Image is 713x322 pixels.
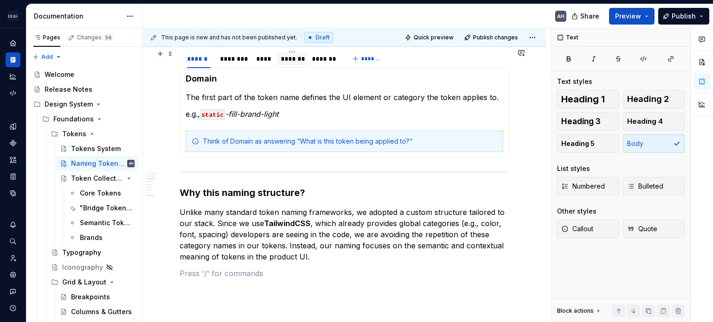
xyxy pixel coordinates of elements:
[6,186,20,201] a: Data sources
[414,34,454,41] span: Quick preview
[186,108,503,120] p: e.g.,
[80,203,133,213] div: "Bridge Tokens"
[77,34,113,41] div: Changes
[557,177,619,196] button: Numbered
[557,134,619,153] button: Heading 5
[80,233,103,242] div: Brands
[623,90,685,108] button: Heading 2
[6,36,20,51] div: Home
[567,8,605,25] button: Share
[7,11,19,22] img: 572984b3-56a8-419d-98bc-7b186c70b928.png
[65,215,138,230] a: Semantic Tokens
[557,307,594,315] div: Block actions
[623,112,685,131] button: Heading 4
[56,304,138,319] a: Columns & Gutters
[473,34,518,41] span: Publish changes
[62,248,101,257] div: Typography
[6,251,20,265] div: Invite team
[62,263,103,272] div: Iconography
[62,278,106,287] div: Grid & Layout
[65,201,138,215] a: "Bridge Tokens"
[53,114,94,124] div: Foundations
[561,117,601,126] span: Heading 3
[104,34,113,41] span: 56
[65,230,138,245] a: Brands
[45,85,92,94] div: Release Notes
[557,112,619,131] button: Heading 3
[6,69,20,84] a: Analytics
[264,219,311,228] strong: TailwindCSS
[39,112,138,126] div: Foundations
[71,292,110,302] div: Breakpoints
[557,207,596,216] div: Other styles
[6,217,20,232] button: Notifications
[47,126,138,141] div: Tokens
[557,304,602,317] div: Block actions
[316,34,330,41] span: Draft
[6,86,20,101] a: Code automation
[71,144,121,153] div: Tokens System
[56,141,138,156] a: Tokens System
[33,34,60,41] div: Pages
[561,224,593,234] span: Callout
[6,152,20,167] a: Assets
[41,53,53,61] span: Add
[45,70,74,79] div: Welcome
[30,82,138,97] a: Release Notes
[580,12,599,21] span: Share
[561,95,605,104] span: Heading 1
[623,177,685,196] button: Bulleted
[200,109,225,120] code: static
[6,169,20,184] a: Storybook stories
[71,174,123,183] div: Token Collections
[6,136,20,151] a: Components
[561,182,605,191] span: Numbered
[461,31,522,44] button: Publish changes
[627,95,669,104] span: Heading 2
[561,139,595,148] span: Heading 5
[180,186,509,199] h3: Why this naming structure?
[56,156,138,171] a: Naming Tokens: Our FrameworkAH
[557,90,619,108] button: Heading 1
[6,234,20,249] button: Search ⌘K
[402,31,458,44] button: Quick preview
[30,97,138,112] div: Design System
[623,220,685,238] button: Quote
[34,12,122,21] div: Documentation
[71,307,132,316] div: Columns & Gutters
[225,109,279,119] em: -fill-brand-light
[62,129,86,139] div: Tokens
[557,77,592,86] div: Text styles
[80,218,133,227] div: Semantic Tokens
[203,137,497,146] div: Think of Domain as answering “What is this token being applied to?“
[6,267,20,282] a: Settings
[557,164,590,173] div: List styles
[672,12,696,21] span: Publish
[627,182,663,191] span: Bulleted
[6,52,20,67] a: Documentation
[658,8,709,25] button: Publish
[65,186,138,201] a: Core Tokens
[186,92,503,103] p: The first part of the token name defines the UI element or category the token applies to.
[186,73,503,152] section-item: Domain
[6,284,20,299] button: Contact support
[627,224,657,234] span: Quote
[186,73,503,84] h4: Domain
[56,171,138,186] a: Token Collections
[609,8,655,25] button: Preview
[47,245,138,260] a: Typography
[47,275,138,290] div: Grid & Layout
[80,189,121,198] div: Core Tokens
[30,51,65,63] button: Add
